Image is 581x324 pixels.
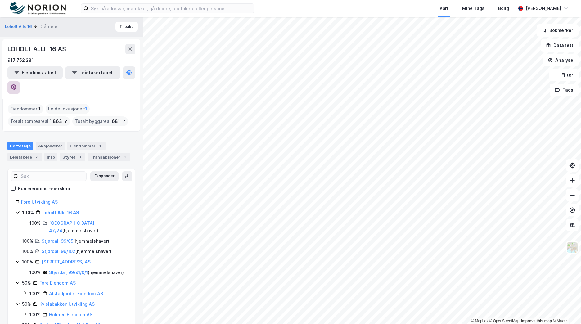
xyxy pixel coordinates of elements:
[49,270,88,275] a: Stjørdal, 99/91/0/1
[29,219,41,227] div: 100%
[549,69,579,81] button: Filter
[49,220,96,233] a: [GEOGRAPHIC_DATA], 47/24
[22,209,34,216] div: 100%
[550,84,579,96] button: Tags
[541,39,579,52] button: Datasett
[49,269,124,276] div: ( hjemmelshaver )
[29,311,41,318] div: 100%
[489,319,520,323] a: OpenStreetMap
[90,171,119,181] button: Ekspander
[88,153,130,161] div: Transaksjoner
[42,259,91,264] a: [STREET_ADDRESS] AS
[543,54,579,66] button: Analyse
[537,24,579,37] button: Bokmerker
[42,248,111,255] div: ( hjemmelshaver )
[7,153,42,161] div: Leietakere
[18,185,70,192] div: Kun eiendoms-eierskap
[8,104,43,114] div: Eiendommer :
[566,241,578,253] img: Z
[7,142,33,150] div: Portefølje
[29,269,41,276] div: 100%
[7,56,34,64] div: 917 752 281
[44,153,57,161] div: Info
[42,237,109,245] div: ( hjemmelshaver )
[115,22,138,32] button: Tilbake
[22,300,31,308] div: 50%
[65,66,120,79] button: Leietakertabell
[38,105,41,113] span: 1
[42,210,79,215] a: Loholt Alle 16 AS
[21,199,58,205] a: Fore Utvikling AS
[7,66,63,79] button: Eiendomstabell
[22,248,33,255] div: 100%
[49,291,103,296] a: Alstadjordet Eiendom AS
[50,118,67,125] span: 1 863 ㎡
[39,280,76,286] a: Fore Eiendom AS
[22,237,33,245] div: 100%
[498,5,509,12] div: Bolig
[97,143,103,149] div: 1
[39,301,95,307] a: Kvislabakken Utvikling AS
[521,319,552,323] a: Improve this map
[49,219,128,234] div: ( hjemmelshaver )
[22,279,31,287] div: 50%
[49,312,92,317] a: Holmen Eiendom AS
[72,116,128,126] div: Totalt byggareal :
[67,142,106,150] div: Eiendommer
[36,142,65,150] div: Aksjonærer
[8,116,70,126] div: Totalt tomteareal :
[550,294,581,324] div: Kontrollprogram for chat
[7,44,67,54] div: LOHOLT ALLE 16 AS
[77,154,83,160] div: 3
[526,5,561,12] div: [PERSON_NAME]
[29,290,41,297] div: 100%
[42,249,75,254] a: Stjørdal, 99/102
[122,154,128,160] div: 1
[550,294,581,324] iframe: Chat Widget
[42,238,73,244] a: Stjørdal, 99/65
[462,5,484,12] div: Mine Tags
[471,319,488,323] a: Mapbox
[85,105,87,113] span: 1
[10,2,66,15] img: norion-logo.80e7a08dc31c2e691866.png
[112,118,125,125] span: 681 ㎡
[46,104,90,114] div: Leide lokasjoner :
[440,5,448,12] div: Kart
[88,4,254,13] input: Søk på adresse, matrikkel, gårdeiere, leietakere eller personer
[18,172,86,181] input: Søk
[5,24,33,30] button: Loholt Alle 16
[33,154,39,160] div: 2
[40,23,59,30] div: Gårdeier
[60,153,85,161] div: Styret
[22,258,33,266] div: 100%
